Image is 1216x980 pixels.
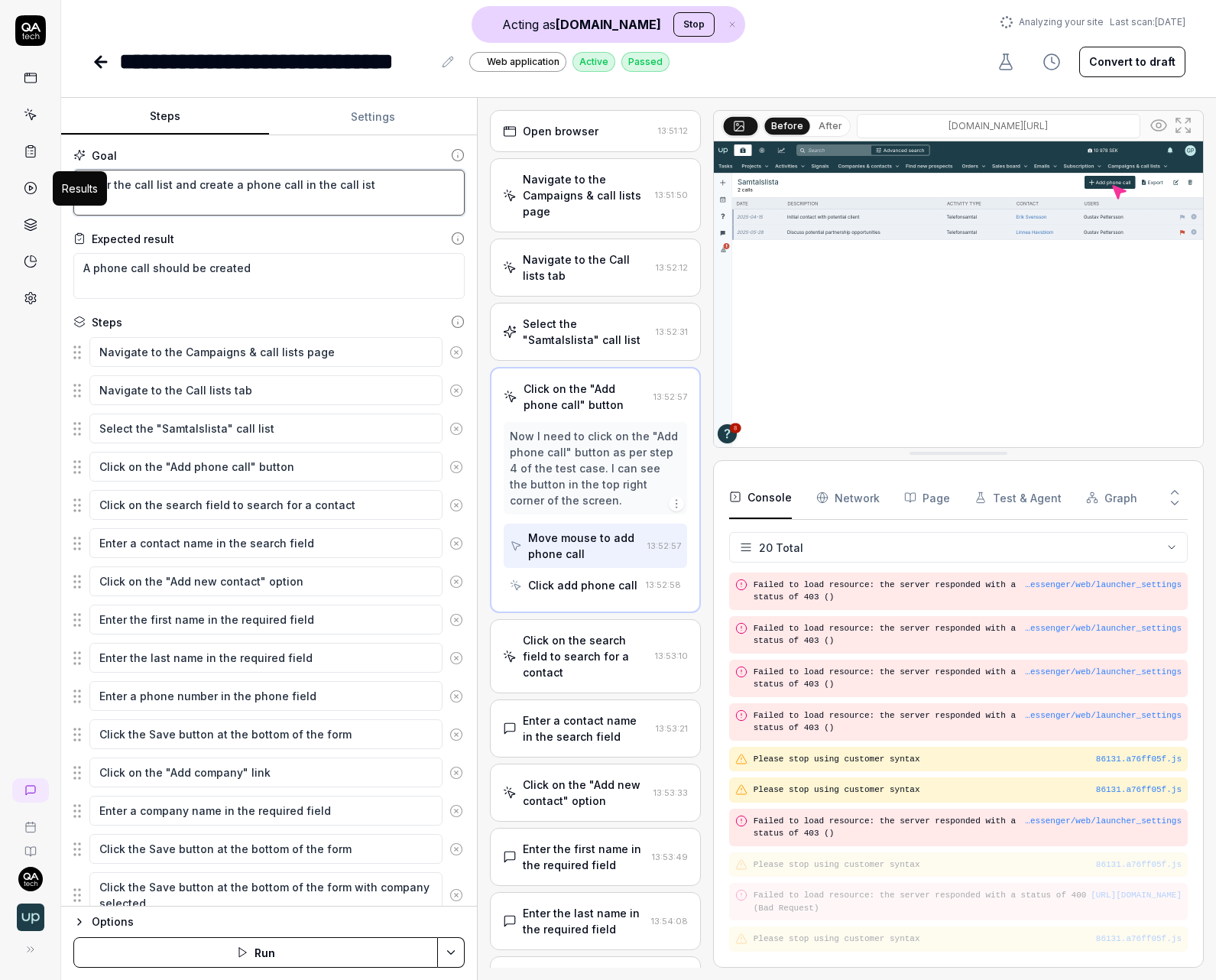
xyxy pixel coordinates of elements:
[652,852,688,862] time: 13:53:49
[443,337,470,368] button: Remove step
[714,141,1203,447] img: Screenshot
[754,753,1182,766] pre: Please stop using customer syntax
[510,428,680,508] div: Now I need to click on the "Add phone call" button as per step 4 of the test case. I can see the ...
[523,251,649,284] div: Navigate to the Call lists tab
[504,571,686,599] button: Click add phone call13:52:58
[73,566,465,598] div: Suggestions
[754,933,1182,946] pre: Please stop using customer syntax
[73,833,465,865] div: Suggestions
[1086,476,1137,519] button: Graph
[1000,15,1185,29] div: Analyzing your site
[729,476,792,519] button: Console
[73,375,465,407] div: Suggestions
[6,809,54,833] a: Book a call with us
[572,52,615,72] div: Active
[443,452,470,482] button: Remove step
[73,937,438,968] button: Run
[1025,579,1182,592] button: …essenger/web/launcher_settings
[523,841,645,873] div: Enter the first name in the required field
[656,326,688,337] time: 13:52:31
[653,391,687,402] time: 13:52:57
[1025,709,1182,722] button: …essenger/web/launcher_settings
[487,55,559,69] span: Web application
[523,123,598,139] div: Open browser
[443,566,470,597] button: Remove step
[73,604,465,636] div: Suggestions
[12,778,49,803] a: New conversation
[18,867,43,891] img: 7ccf6c19-61ad-4a6c-8811-018b02a1b829.jpg
[73,489,465,521] div: Suggestions
[754,709,1182,735] pre: Failed to load resource: the server responded with a status of 403 ()
[812,118,848,135] button: After
[1025,815,1182,828] button: …essenger/web/launcher_settings
[1096,753,1182,766] button: 86131.a76ff05f.js
[524,381,647,413] div: Click on the "Add phone call" button
[523,632,648,680] div: Click on the search field to search for a contact
[528,530,640,562] div: Move mouse to add phone call
[764,117,809,134] button: Before
[92,913,465,931] div: Options
[92,148,117,164] div: Goal
[647,540,681,551] time: 13:52:57
[1025,666,1182,679] button: …essenger/web/launcher_settings
[6,833,54,858] a: Documentation
[504,524,686,568] button: Move mouse to add phone call13:52:57
[653,787,688,798] time: 13:53:33
[73,871,465,919] div: Suggestions
[1000,15,1185,29] button: Analyzing your siteLast scan:[DATE]
[754,784,1182,797] pre: Please stop using customer syntax
[1110,15,1185,29] span: Last scan:
[443,643,470,673] button: Remove step
[904,476,950,519] button: Page
[1096,858,1182,871] button: 86131.a76ff05f.js
[73,795,465,827] div: Suggestions
[443,490,470,521] button: Remove step
[17,904,44,931] img: Upsales Logo
[1096,933,1182,946] button: 86131.a76ff05f.js
[754,622,1182,647] pre: Failed to load resource: the server responded with a status of 403 ()
[621,52,670,72] div: Passed
[523,905,644,937] div: Enter the last name in the required field
[816,476,880,519] button: Network
[443,605,470,635] button: Remove step
[443,834,470,865] button: Remove step
[73,451,465,483] div: Suggestions
[61,99,269,135] button: Steps
[528,577,637,593] div: Click add phone call
[443,681,470,712] button: Remove step
[523,171,648,219] div: Navigate to the Campaigns & call lists page
[754,815,1182,840] pre: Failed to load resource: the server responded with a status of 403 ()
[655,190,688,200] time: 13:51:50
[443,719,470,750] button: Remove step
[1025,622,1182,635] button: …essenger/web/launcher_settings
[73,642,465,674] div: Suggestions
[656,262,688,273] time: 13:52:12
[443,758,470,788] button: Remove step
[443,880,470,910] button: Remove step
[73,913,465,931] button: Options
[443,796,470,826] button: Remove step
[1171,113,1195,138] button: Open in full screen
[269,99,477,135] button: Settings
[73,336,465,368] div: Suggestions
[754,858,1182,871] pre: Please stop using customer syntax
[443,375,470,406] button: Remove step
[469,51,566,72] a: Web application
[656,723,688,734] time: 13:53:21
[673,12,715,37] button: Stop
[1033,47,1070,77] button: View version history
[73,757,465,789] div: Suggestions
[73,719,465,751] div: Suggestions
[754,889,1182,914] pre: Failed to load resource: the server responded with a status of 400 (Bad Request)
[92,231,174,247] div: Expected result
[1096,784,1182,797] button: 86131.a76ff05f.js
[73,527,465,560] div: Suggestions
[1091,889,1182,902] button: [URL][DOMAIN_NAME]
[523,316,649,348] div: Select the "Samtalslista" call list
